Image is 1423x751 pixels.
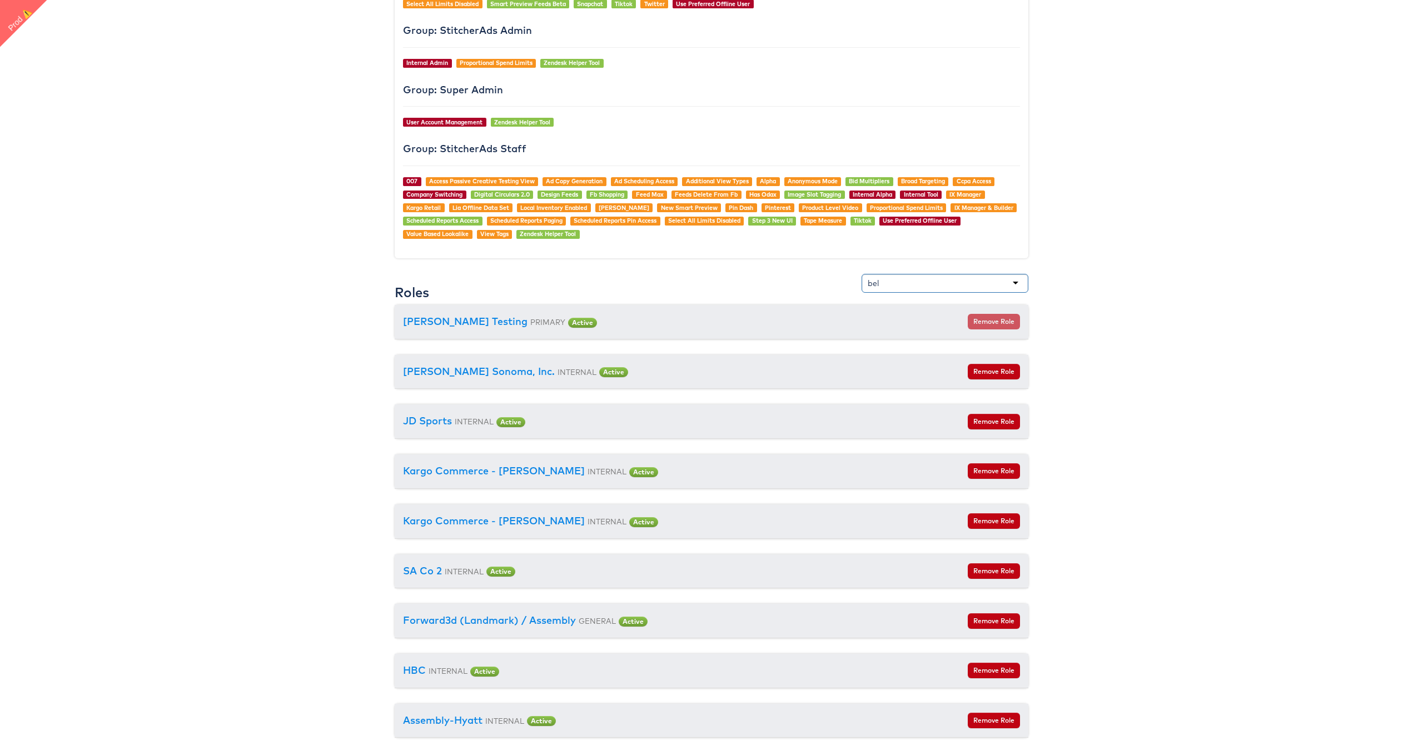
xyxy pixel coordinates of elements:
span: Active [629,517,658,527]
a: Select All Limits Disabled [668,217,740,224]
span: Active [599,367,628,377]
a: Proportional Spend Limits [460,59,533,67]
span: Active [470,667,499,677]
small: INTERNAL [429,666,467,675]
a: Pinterest [765,204,791,212]
a: New Smart Preview [661,204,718,212]
small: INTERNAL [588,517,626,526]
span: Active [629,467,658,477]
h4: Group: Super Admin [403,84,1020,96]
a: Image Slot Tagging [788,191,841,198]
a: Kargo Commerce - [PERSON_NAME] [403,464,585,477]
a: SA Co 2 [403,564,442,577]
a: Proportional Spend Limits [870,204,943,212]
a: Value Based Lookalike [406,230,469,238]
a: Additional View Types [686,177,749,185]
a: Kargo Commerce - [PERSON_NAME] [403,514,585,527]
a: Zendesk Helper Tool [494,118,550,126]
small: INTERNAL [485,716,524,725]
a: Feed Max [636,191,664,198]
a: Company Switching [406,191,462,198]
a: Zendesk Helper Tool [520,230,576,238]
a: Broad Targeting [901,177,945,185]
input: Add user to company... [868,278,879,289]
a: Internal Admin [406,59,448,67]
span: Active [527,716,556,726]
button: Remove Role [968,663,1020,678]
span: Active [496,417,525,427]
a: Internal Tool [904,191,938,198]
a: View Tags [480,230,509,238]
button: Remove Role [968,613,1020,629]
small: PRIMARY [530,317,565,327]
a: Alpha [760,177,776,185]
h3: Roles [395,285,429,299]
a: IX Manager & Builder [954,204,1013,212]
small: INTERNAL [588,467,626,476]
button: Remove Role [968,513,1020,529]
a: Scheduled Reports Pin Access [574,217,656,224]
a: IX Manager [949,191,981,198]
a: Design Feeds [541,191,578,198]
a: Scheduled Reports Access [406,217,479,224]
a: Local Inventory Enabled [520,204,587,212]
a: Assembly-Hyatt [403,714,482,727]
button: Remove Role [968,713,1020,728]
a: Ad Copy Generation [546,177,603,185]
a: Zendesk Helper Tool [544,59,600,67]
a: Step 3 New UI [752,217,793,224]
h4: Group: StitcherAds Admin [403,25,1020,36]
a: Bid Multipliers [849,177,889,185]
a: Lia Offline Data Set [452,204,509,212]
a: Feeds Delete From Fb [675,191,738,198]
button: Remove Role [968,463,1020,479]
a: [PERSON_NAME] [599,204,649,212]
a: Product Level Video [802,204,858,212]
a: Ad Scheduling Access [614,177,674,185]
a: Internal Alpha [853,191,892,198]
small: INTERNAL [558,367,596,377]
small: INTERNAL [455,417,494,426]
a: Scheduled Reports Paging [490,217,563,224]
a: Ccpa Access [957,177,991,185]
button: Remove Role [968,364,1020,379]
span: Active [486,567,515,577]
a: Has Odax [749,191,777,198]
button: Remove Role [968,414,1020,429]
button: Remove Role [968,563,1020,579]
a: Forward3d (Landmark) / Assembly [403,614,576,627]
button: Remove Role [968,314,1020,329]
small: INTERNAL [445,567,484,576]
a: Digital Circulars 2.0 [474,191,530,198]
a: Tiktok [854,217,872,224]
small: GENERAL [579,616,616,625]
a: JD Sports [403,414,452,427]
a: Fb Shopping [590,191,624,198]
a: Use Preferred Offline User [883,217,957,224]
a: Access Passive Creative Testing View [429,177,535,185]
a: HBC [403,664,426,677]
a: [PERSON_NAME] Sonoma, Inc. [403,365,555,378]
a: User Account Management [406,118,482,126]
span: Active [619,617,648,627]
span: Active [568,318,597,328]
a: Tape Measure [804,217,842,224]
a: [PERSON_NAME] Testing [403,315,528,328]
a: Kargo Retail [406,204,441,212]
a: Pin Dash [729,204,753,212]
a: Anonymous Mode [788,177,838,185]
h4: Group: StitcherAds Staff [403,143,1020,154]
a: 007 [406,177,417,185]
